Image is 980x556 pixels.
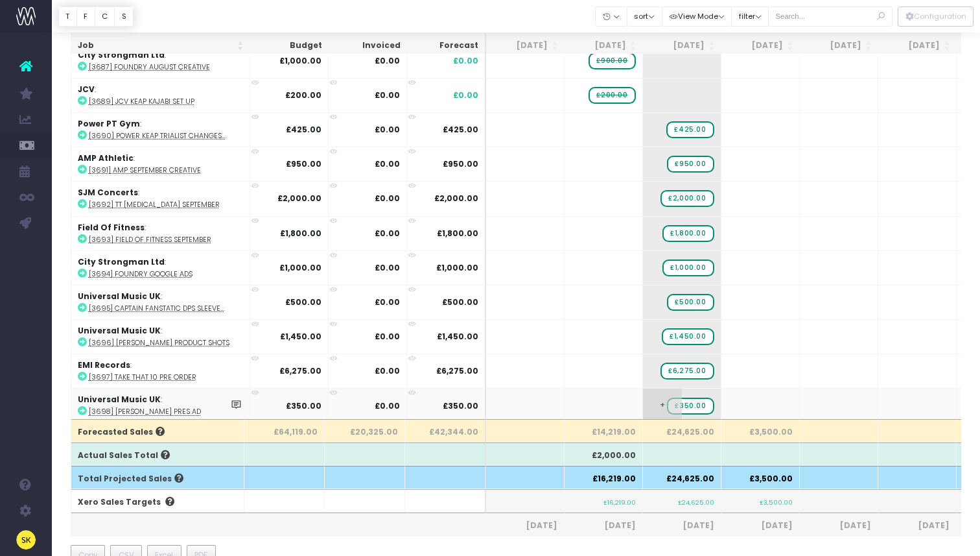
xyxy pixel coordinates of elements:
button: T [58,6,77,27]
span: Forecasted Sales [78,426,165,438]
div: Vertical button group [898,6,974,27]
strong: £0.00 [375,331,400,342]
abbr: [3694] Foundry Google Ads [89,269,192,279]
abbr: [3695] Captain Fanstatic DPS Sleeve [89,304,224,313]
strong: £1,800.00 [280,228,321,239]
abbr: [3696] James Product Shots [89,338,229,348]
small: £24,625.00 [678,496,714,507]
strong: £0.00 [375,55,400,66]
span: wayahead Sales Forecast Item [589,87,635,104]
td: : [71,216,250,250]
th: £20,325.00 [325,419,405,442]
button: Configuration [898,6,974,27]
td: : [71,43,250,78]
span: wayahead Sales Forecast Item [589,53,635,69]
th: Total Projected Sales [71,466,244,489]
strong: £0.00 [375,262,400,273]
span: wayahead Sales Forecast Item [662,225,714,242]
button: filter [731,6,769,27]
td: : [71,112,250,147]
strong: £200.00 [285,90,321,101]
td: : [71,388,250,422]
th: Dec 25: activate to sort column ascending [878,33,957,58]
strong: Power PT Gym [78,118,140,129]
th: £24,625.00 [643,419,721,442]
th: Job: activate to sort column ascending [71,33,250,58]
span: [DATE] [649,520,714,531]
strong: £425.00 [286,124,321,135]
th: Invoiced [329,33,407,58]
span: £500.00 [442,296,478,308]
th: £3,500.00 [721,419,800,442]
span: £6,275.00 [436,365,478,377]
button: F [76,6,95,27]
span: £1,000.00 [436,262,478,274]
span: £350.00 [443,400,478,412]
abbr: [3693] Field Of Fitness September [89,235,211,245]
span: £0.00 [453,90,478,101]
abbr: [3691] AMP September Creative [89,165,201,175]
span: wayahead Sales Forecast Item [667,294,714,311]
button: sort [627,6,662,27]
th: £3,500.00 [721,466,800,489]
abbr: [3697] Take That 10 Pre Order [89,372,196,382]
strong: JCV [78,84,95,95]
strong: £2,000.00 [277,193,321,204]
button: C [95,6,115,27]
th: Forecast [407,33,486,58]
strong: £0.00 [375,400,400,411]
span: wayahead Sales Forecast Item [660,190,714,207]
th: Aug 25: activate to sort column ascending [565,33,643,58]
th: Sep 25: activate to sort column ascending [643,33,721,58]
strong: £0.00 [375,158,400,169]
th: Actual Sales Total [71,442,244,466]
span: [DATE] [493,520,557,531]
span: £950.00 [443,158,478,170]
strong: City Strongman Ltd [78,49,165,60]
span: £425.00 [443,124,478,136]
abbr: [3687] Foundry August Creative [89,62,210,72]
strong: Universal Music UK [78,325,161,336]
th: £64,119.00 [244,419,325,442]
span: £1,450.00 [437,331,478,343]
span: [DATE] [806,520,871,531]
abbr: [3698] Elton Pres Ad [89,407,201,417]
span: [DATE] [885,520,950,531]
td: : [71,285,250,319]
th: Oct 25: activate to sort column ascending [721,33,800,58]
strong: £0.00 [375,90,400,101]
span: £0.00 [453,55,478,67]
div: Vertical button group [58,6,134,27]
strong: £350.00 [286,400,321,411]
td: : [71,147,250,181]
span: wayahead Sales Forecast Item [666,121,714,138]
button: View Mode [662,6,732,27]
th: Budget [250,33,329,58]
strong: EMI Records [78,359,130,370]
strong: Universal Music UK [78,394,161,405]
td: : [71,250,250,285]
abbr: [3690] Power Keap Trialist Changes [89,131,226,141]
span: wayahead Sales Forecast Item [662,328,714,345]
strong: £1,000.00 [279,55,321,66]
th: £42,344.00 [405,419,486,442]
strong: £1,450.00 [280,331,321,342]
th: Nov 25: activate to sort column ascending [800,33,878,58]
strong: £6,275.00 [279,365,321,376]
span: wayahead Sales Forecast Item [660,363,714,380]
strong: £1,000.00 [279,262,321,273]
td: : [71,78,250,112]
strong: £0.00 [375,228,400,239]
small: £3,500.00 [760,496,793,507]
span: [DATE] [728,520,793,531]
span: [DATE] [571,520,636,531]
strong: £0.00 [375,124,400,135]
strong: City Strongman Ltd [78,256,165,267]
img: images/default_profile_image.png [16,530,36,550]
span: Xero Sales Targets [78,496,161,508]
th: £24,625.00 [643,466,721,489]
strong: £950.00 [286,158,321,169]
span: wayahead Sales Forecast Item [662,260,714,276]
abbr: [3692] TT Encore September [89,200,220,210]
th: Jul 25: activate to sort column ascending [486,33,565,58]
